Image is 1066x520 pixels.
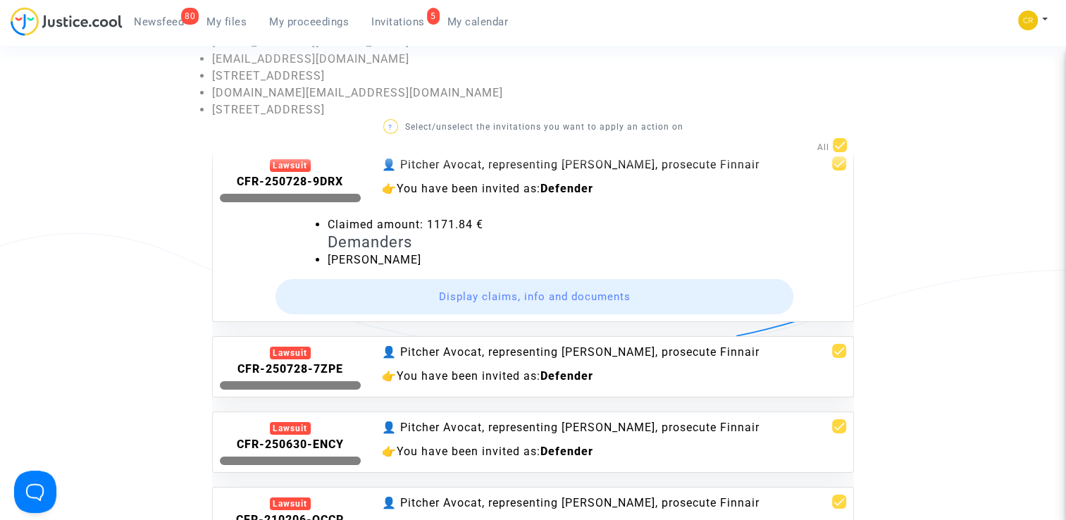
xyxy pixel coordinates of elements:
span: You have been invited as: [397,369,540,383]
b: Defender [540,182,593,195]
a: 80Newsfeed [123,11,195,32]
li: [EMAIL_ADDRESS][DOMAIN_NAME] [212,51,854,68]
div: 👤 Pitcher Avocat, representing [PERSON_NAME], prosecute Finnair [382,495,793,512]
li: [DOMAIN_NAME][EMAIL_ADDRESS][DOMAIN_NAME] [212,85,854,101]
div: 👤 Pitcher Avocat, representing [PERSON_NAME], prosecute Finnair [382,419,793,436]
a: My proceedings [258,11,360,32]
span: My files [206,16,247,28]
div: 👉 [382,180,793,197]
div: Lawsuit [270,347,311,359]
img: 05be512a7f9b3115d70346e584f3c7ed [1018,11,1038,30]
div: 👉 [382,443,793,460]
b: CFR-250728-7ZPE [237,362,343,376]
span: You have been invited as: [397,182,540,195]
span: Invitations [371,16,425,28]
h4: Demanders [328,233,846,252]
li: [PERSON_NAME] [328,252,846,268]
div: 👤 Pitcher Avocat, representing [PERSON_NAME], prosecute Finnair [382,344,793,361]
b: Defender [540,369,593,383]
p: Select/unselect the invitations you want to apply an action on [212,118,854,136]
img: jc-logo.svg [11,7,123,36]
span: My proceedings [269,16,349,28]
li: [STREET_ADDRESS] [212,68,854,85]
li: Claimed amount: 1171.84 € [328,216,846,233]
a: 5Invitations [360,11,436,32]
span: ? [388,123,392,131]
b: Defender [540,445,593,458]
div: 👤 Pitcher Avocat, representing [PERSON_NAME], prosecute Finnair [382,156,793,173]
span: All [817,142,829,152]
div: 5 [427,8,440,25]
div: 👉 [382,368,793,385]
span: You have been invited as: [397,445,540,458]
span: Newsfeed [134,16,184,28]
div: Lawsuit [270,422,311,435]
b: CFR-250630-ENCY [237,438,344,451]
button: Display claims, info and documents [275,279,794,314]
b: CFR-250728-9DRX [237,175,343,188]
span: My calendar [447,16,509,28]
div: 80 [181,8,199,25]
div: Lawsuit [270,497,311,510]
li: [STREET_ADDRESS] [212,101,854,118]
iframe: Help Scout Beacon - Open [14,471,56,513]
a: My calendar [436,11,520,32]
a: My files [195,11,258,32]
div: Lawsuit [270,159,311,172]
